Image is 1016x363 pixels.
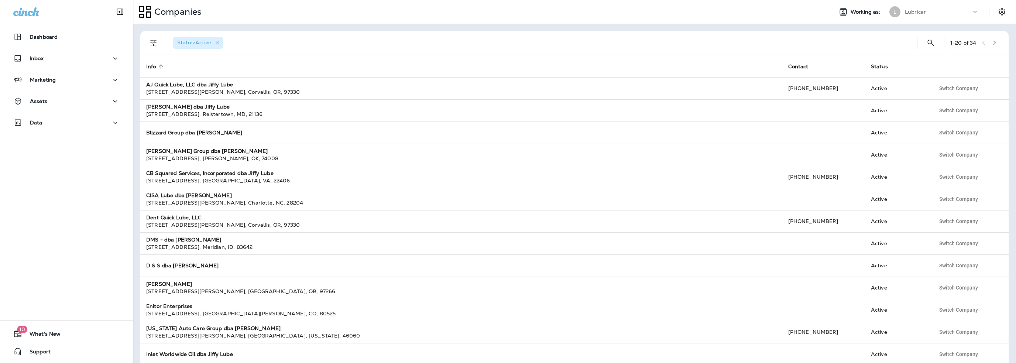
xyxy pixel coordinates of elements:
[865,121,929,144] td: Active
[865,321,929,343] td: Active
[939,352,978,357] span: Switch Company
[939,196,978,202] span: Switch Company
[865,277,929,299] td: Active
[939,174,978,179] span: Switch Company
[865,232,929,254] td: Active
[865,210,929,232] td: Active
[865,299,929,321] td: Active
[146,288,776,295] div: [STREET_ADDRESS][PERSON_NAME] , [GEOGRAPHIC_DATA] , OR , 97266
[146,170,274,177] strong: CB Squared Services, Incorporated dba Jiffy Lube
[939,329,978,335] span: Switch Company
[110,4,130,19] button: Collapse Sidebar
[177,39,211,46] span: Status : Active
[935,260,982,271] button: Switch Company
[146,103,230,110] strong: [PERSON_NAME] dba Jiffy Lube
[935,282,982,293] button: Switch Company
[146,221,776,229] div: [STREET_ADDRESS][PERSON_NAME] , Corvallis , OR , 97330
[782,210,865,232] td: [PHONE_NUMBER]
[939,285,978,290] span: Switch Company
[865,254,929,277] td: Active
[146,110,776,118] div: [STREET_ADDRESS] , Reistertown , MD , 21136
[939,307,978,312] span: Switch Company
[905,9,926,15] p: Lubricar
[935,238,982,249] button: Switch Company
[923,35,938,50] button: Search Companies
[146,81,233,88] strong: AJ Quick Lube, LLC dba Jiffy Lube
[22,331,61,340] span: What's New
[173,37,223,49] div: Status:Active
[7,51,126,66] button: Inbox
[935,216,982,227] button: Switch Company
[146,214,202,221] strong: Dent Quick Lube, LLC
[865,77,929,99] td: Active
[782,321,865,343] td: [PHONE_NUMBER]
[939,263,978,268] span: Switch Company
[146,325,281,332] strong: [US_STATE] Auto Care Group dba [PERSON_NAME]
[939,152,978,157] span: Switch Company
[146,310,776,317] div: [STREET_ADDRESS] , [GEOGRAPHIC_DATA][PERSON_NAME] , CO , 80525
[935,194,982,205] button: Switch Company
[865,188,929,210] td: Active
[939,219,978,224] span: Switch Company
[146,129,242,136] strong: Blizzard Group dba [PERSON_NAME]
[7,115,126,130] button: Data
[146,199,776,206] div: [STREET_ADDRESS][PERSON_NAME] , Charlotte , NC , 28204
[146,88,776,96] div: [STREET_ADDRESS][PERSON_NAME] , Corvallis , OR , 97330
[939,108,978,113] span: Switch Company
[7,344,126,359] button: Support
[935,83,982,94] button: Switch Company
[7,30,126,44] button: Dashboard
[146,236,221,243] strong: DMS - dba [PERSON_NAME]
[146,351,233,357] strong: Inlet Worldwide Oil dba Jiffy Lube
[935,304,982,315] button: Switch Company
[871,64,888,70] span: Status
[146,192,232,199] strong: CISA Lube dba [PERSON_NAME]
[995,5,1009,18] button: Settings
[146,64,156,70] span: Info
[950,40,976,46] div: 1 - 20 of 34
[851,9,882,15] span: Working as:
[30,120,42,126] p: Data
[935,349,982,360] button: Switch Company
[146,332,776,339] div: [STREET_ADDRESS][PERSON_NAME] , [GEOGRAPHIC_DATA] , [US_STATE] , 46060
[146,35,161,50] button: Filters
[939,130,978,135] span: Switch Company
[146,63,166,70] span: Info
[935,326,982,338] button: Switch Company
[935,127,982,138] button: Switch Company
[7,94,126,109] button: Assets
[30,77,56,83] p: Marketing
[151,6,202,17] p: Companies
[7,72,126,87] button: Marketing
[22,349,51,357] span: Support
[30,98,47,104] p: Assets
[865,99,929,121] td: Active
[146,155,776,162] div: [STREET_ADDRESS] , [PERSON_NAME] , OK , 74008
[889,6,900,17] div: L
[935,171,982,182] button: Switch Company
[7,326,126,341] button: 10What's New
[146,303,193,309] strong: Enitor Enterprises
[782,77,865,99] td: [PHONE_NUMBER]
[865,144,929,166] td: Active
[17,326,27,333] span: 10
[939,241,978,246] span: Switch Company
[788,64,809,70] span: Contact
[30,34,58,40] p: Dashboard
[146,262,219,269] strong: D & S dba [PERSON_NAME]
[935,149,982,160] button: Switch Company
[146,243,776,251] div: [STREET_ADDRESS] , Meridian , ID , 83642
[935,105,982,116] button: Switch Company
[939,86,978,91] span: Switch Company
[782,166,865,188] td: [PHONE_NUMBER]
[788,63,818,70] span: Contact
[146,177,776,184] div: [STREET_ADDRESS] , [GEOGRAPHIC_DATA] , VA , 22406
[30,55,44,61] p: Inbox
[871,63,897,70] span: Status
[146,148,268,154] strong: [PERSON_NAME] Group dba [PERSON_NAME]
[146,281,192,287] strong: [PERSON_NAME]
[865,166,929,188] td: Active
